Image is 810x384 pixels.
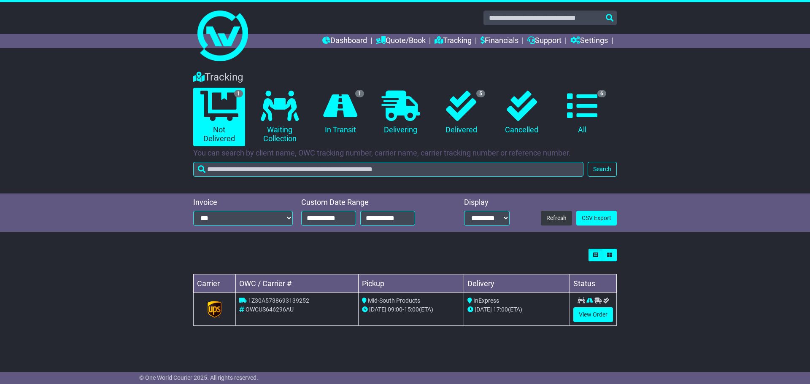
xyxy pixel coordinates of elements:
td: Pickup [358,274,464,293]
a: 1 In Transit [314,88,366,137]
span: 17:00 [493,306,508,313]
div: Display [464,198,510,207]
div: Custom Date Range [301,198,437,207]
td: Delivery [464,274,570,293]
p: You can search by client name, OWC tracking number, carrier name, carrier tracking number or refe... [193,148,617,158]
span: 15:00 [404,306,419,313]
td: Status [570,274,617,293]
button: Refresh [541,211,572,226]
td: Carrier [194,274,236,293]
span: 1 [234,90,243,97]
span: 09:00 [388,306,402,313]
a: Delivering [375,88,427,137]
span: 1Z30A5738693139252 [248,297,309,304]
a: Quote/Book [376,34,426,48]
td: OWC / Carrier # [236,274,359,293]
a: Settings [570,34,608,48]
a: View Order [573,307,613,322]
a: CSV Export [576,211,617,226]
a: Financials [481,34,518,48]
a: 5 Delivered [435,88,487,137]
a: Dashboard [322,34,367,48]
a: 6 All [556,88,608,137]
a: 1 Not Delivered [193,88,245,146]
button: Search [588,162,617,177]
span: 6 [597,90,606,97]
div: (ETA) [467,305,566,314]
span: OWCUS646296AU [246,306,294,313]
span: InExpress [473,297,499,304]
div: Tracking [189,71,621,83]
span: 5 [476,90,485,97]
span: 1 [355,90,364,97]
img: GetCarrierServiceLogo [208,301,222,318]
span: © One World Courier 2025. All rights reserved. [139,374,258,381]
div: Invoice [193,198,293,207]
span: Mid-South Products [368,297,420,304]
a: Tracking [435,34,472,48]
a: Support [527,34,562,48]
div: - (ETA) [362,305,461,314]
span: [DATE] [369,306,386,313]
span: [DATE] [475,306,492,313]
a: Cancelled [496,88,548,137]
a: Waiting Collection [254,88,305,146]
